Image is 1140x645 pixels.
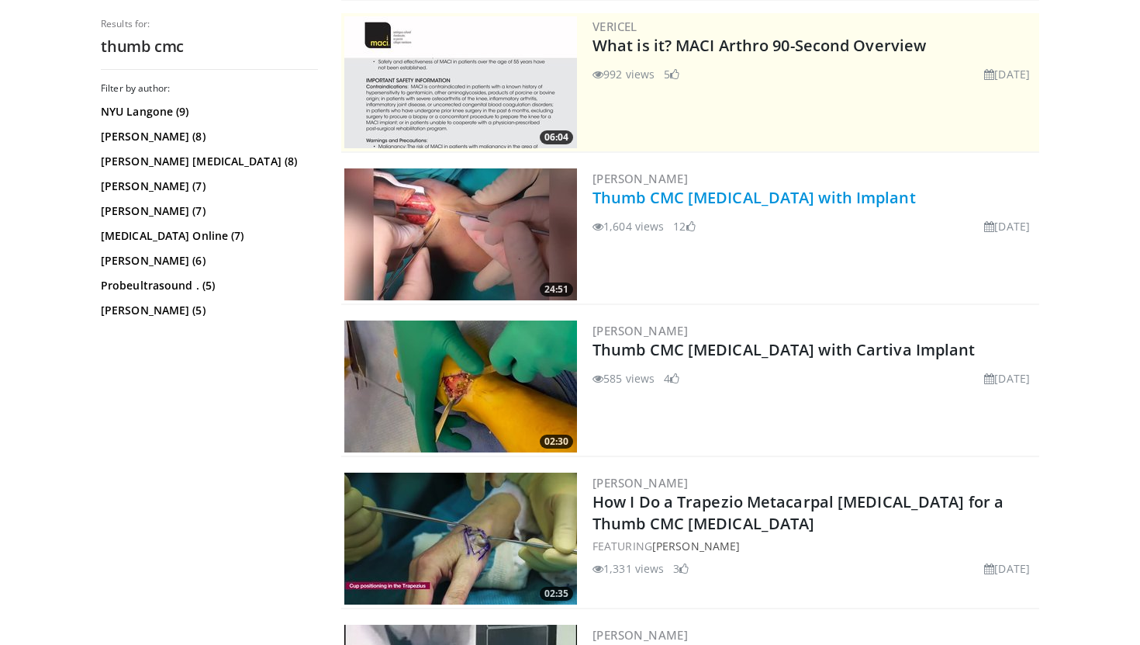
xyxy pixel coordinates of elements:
[673,218,695,234] li: 12
[101,129,314,144] a: [PERSON_NAME] (8)
[592,339,976,360] a: Thumb CMC [MEDICAL_DATA] with Cartiva Implant
[592,35,926,56] a: What is it? MACI Arthro 90-Second Overview
[592,171,688,186] a: [PERSON_NAME]
[540,587,573,601] span: 02:35
[101,228,314,244] a: [MEDICAL_DATA] Online (7)
[664,370,679,387] li: 4
[984,66,1030,82] li: [DATE]
[540,435,573,449] span: 02:30
[540,283,573,296] span: 24:51
[344,321,577,453] img: 70fc804b-204f-43f2-aa9b-e9d77a118c9c.300x170_q85_crop-smart_upscale.jpg
[592,475,688,491] a: [PERSON_NAME]
[592,19,637,34] a: Vericel
[592,538,1036,554] div: FEATURING
[101,36,318,57] h2: thumb cmc
[101,154,314,169] a: [PERSON_NAME] [MEDICAL_DATA] (8)
[101,82,318,95] h3: Filter by author:
[592,560,664,577] li: 1,331 views
[101,179,314,194] a: [PERSON_NAME] (7)
[592,187,916,208] a: Thumb CMC [MEDICAL_DATA] with Implant
[984,370,1030,387] li: [DATE]
[344,16,577,148] img: aa6cc8ed-3dbf-4b6a-8d82-4a06f68b6688.300x170_q85_crop-smart_upscale.jpg
[984,560,1030,577] li: [DATE]
[592,218,664,234] li: 1,604 views
[101,253,314,269] a: [PERSON_NAME] (6)
[101,203,314,219] a: [PERSON_NAME] (7)
[344,168,577,300] img: e1b8c846-3f83-4ba8-a655-7f1df0fe6f78.300x170_q85_crop-smart_upscale.jpg
[101,278,314,293] a: Probeultrasound . (5)
[592,323,688,338] a: [PERSON_NAME]
[673,560,689,577] li: 3
[592,627,688,643] a: [PERSON_NAME]
[984,218,1030,234] li: [DATE]
[101,18,318,30] p: Results for:
[344,168,577,300] a: 24:51
[592,66,655,82] li: 992 views
[592,491,1004,534] a: How I Do a Trapezio Metacarpal [MEDICAL_DATA] for a Thumb CMC [MEDICAL_DATA]
[101,104,314,120] a: NYU Langone (9)
[101,303,314,318] a: [PERSON_NAME] (5)
[344,16,577,148] a: 06:04
[664,66,679,82] li: 5
[540,130,573,144] span: 06:04
[344,473,577,605] img: 6e055a5d-39b0-4c31-b0cc-e95f4d2b9605.300x170_q85_crop-smart_upscale.jpg
[592,370,655,387] li: 585 views
[344,321,577,453] a: 02:30
[344,473,577,605] a: 02:35
[652,539,740,553] a: [PERSON_NAME]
